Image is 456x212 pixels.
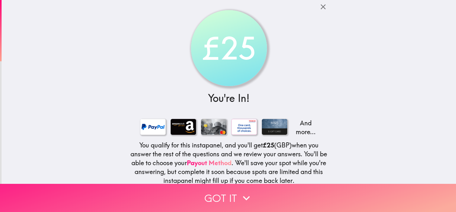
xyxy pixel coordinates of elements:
[292,119,318,136] p: And more...
[263,141,274,149] b: £25
[193,12,265,84] div: £25
[130,141,328,185] h5: You qualify for this instapanel, and you'll get (GBP) when you answer the rest of the questions a...
[130,91,328,105] h3: You're In!
[187,159,231,167] a: Payout Method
